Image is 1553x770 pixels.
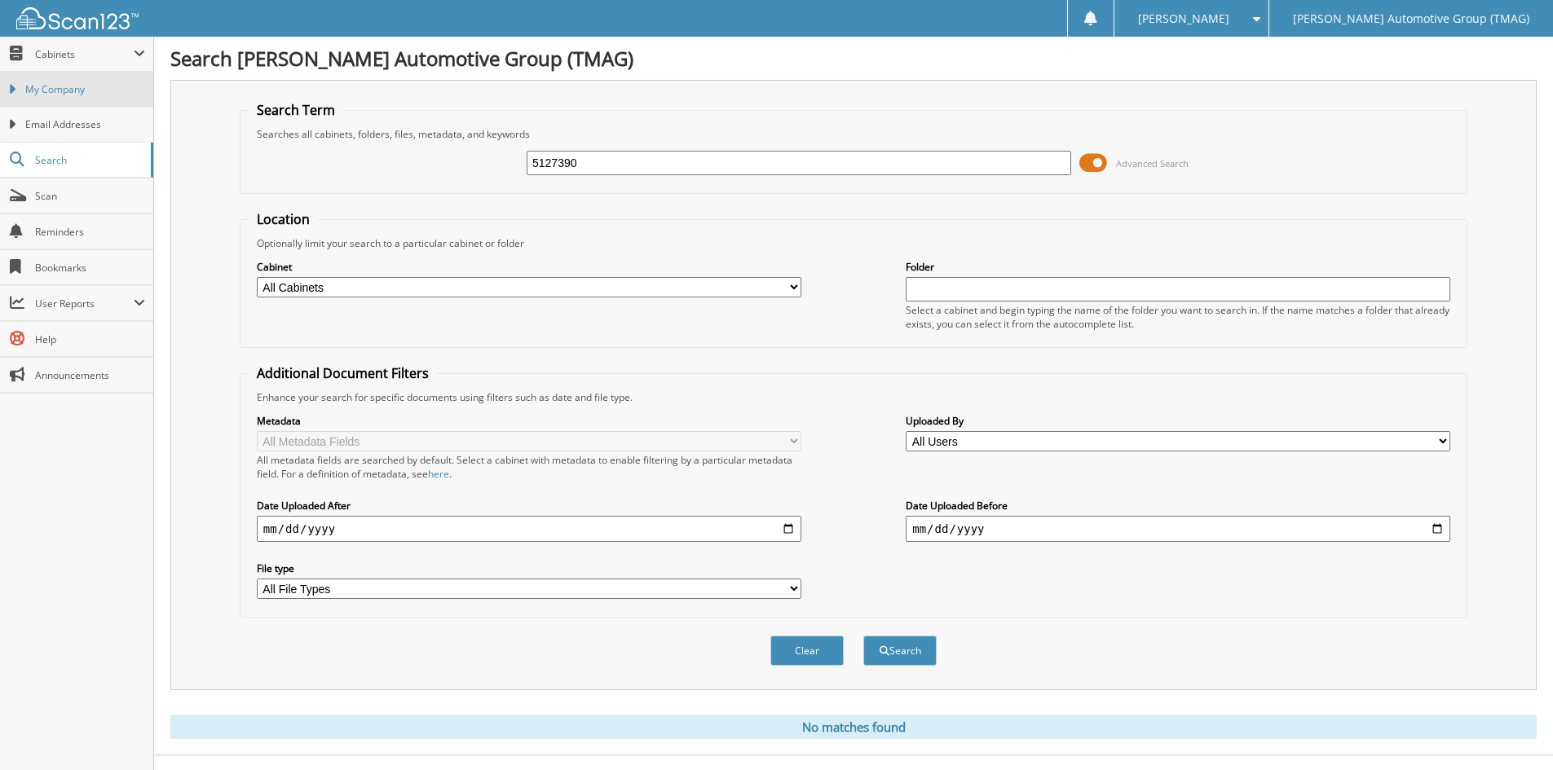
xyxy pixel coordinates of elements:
[863,636,937,666] button: Search
[770,636,844,666] button: Clear
[35,368,145,382] span: Announcements
[35,332,145,346] span: Help
[257,414,801,428] label: Metadata
[25,82,145,97] span: My Company
[257,516,801,542] input: start
[1116,157,1189,169] span: Advanced Search
[35,261,145,275] span: Bookmarks
[35,297,134,310] span: User Reports
[35,189,145,203] span: Scan
[249,127,1458,141] div: Searches all cabinets, folders, files, metadata, and keywords
[35,225,145,239] span: Reminders
[170,45,1537,72] h1: Search [PERSON_NAME] Automotive Group (TMAG)
[16,7,139,29] img: scan123-logo-white.svg
[249,101,343,119] legend: Search Term
[35,153,143,167] span: Search
[257,499,801,513] label: Date Uploaded After
[257,260,801,274] label: Cabinet
[249,364,437,382] legend: Additional Document Filters
[249,210,318,228] legend: Location
[249,390,1458,404] div: Enhance your search for specific documents using filters such as date and file type.
[170,715,1537,739] div: No matches found
[249,236,1458,250] div: Optionally limit your search to a particular cabinet or folder
[35,47,134,61] span: Cabinets
[257,561,801,575] label: File type
[906,516,1450,542] input: end
[428,467,449,481] a: here
[1293,14,1529,24] span: [PERSON_NAME] Automotive Group (TMAG)
[25,117,145,132] span: Email Addresses
[257,453,801,481] div: All metadata fields are searched by default. Select a cabinet with metadata to enable filtering b...
[906,414,1450,428] label: Uploaded By
[906,260,1450,274] label: Folder
[906,303,1450,331] div: Select a cabinet and begin typing the name of the folder you want to search in. If the name match...
[1138,14,1229,24] span: [PERSON_NAME]
[906,499,1450,513] label: Date Uploaded Before
[1471,692,1553,770] iframe: Chat Widget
